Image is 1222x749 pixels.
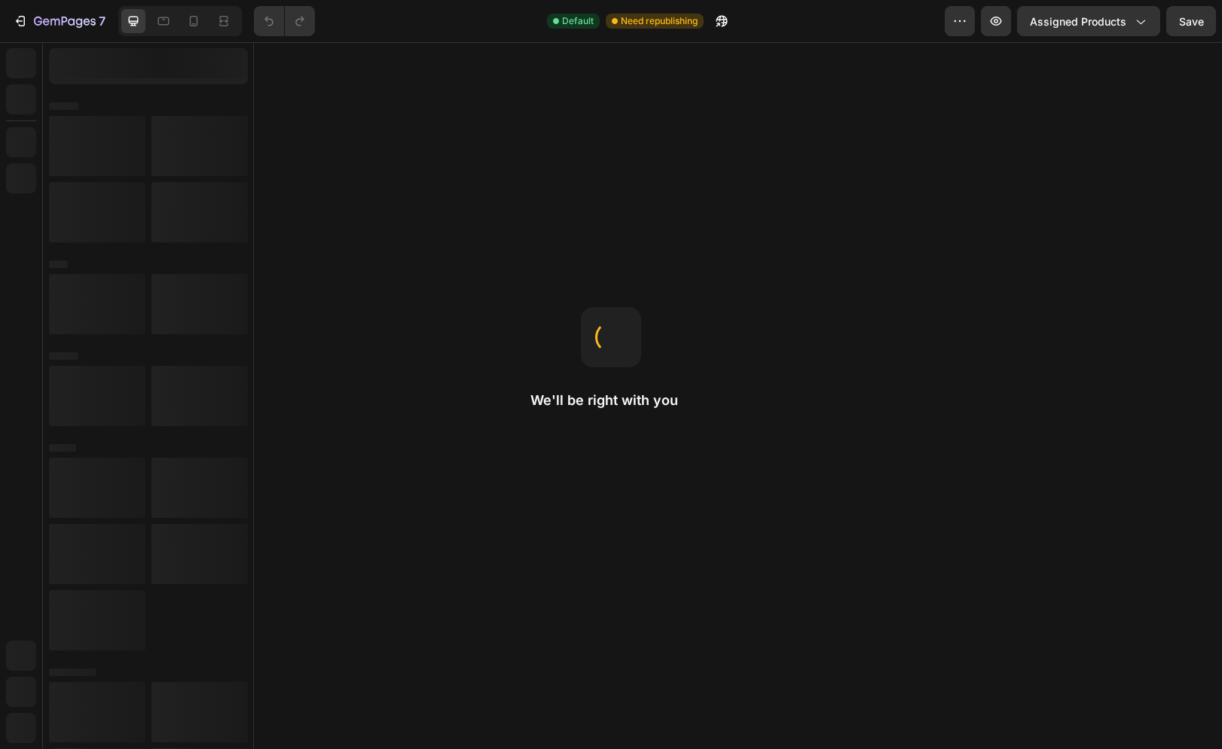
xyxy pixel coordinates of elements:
h2: We'll be right with you [530,391,692,410]
span: Default [562,14,594,28]
span: Save [1179,15,1204,28]
span: Assigned Products [1030,14,1126,29]
button: Save [1166,6,1216,36]
p: 7 [99,12,105,30]
button: 7 [6,6,112,36]
div: Undo/Redo [254,6,315,36]
button: Assigned Products [1017,6,1160,36]
span: Need republishing [621,14,698,28]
